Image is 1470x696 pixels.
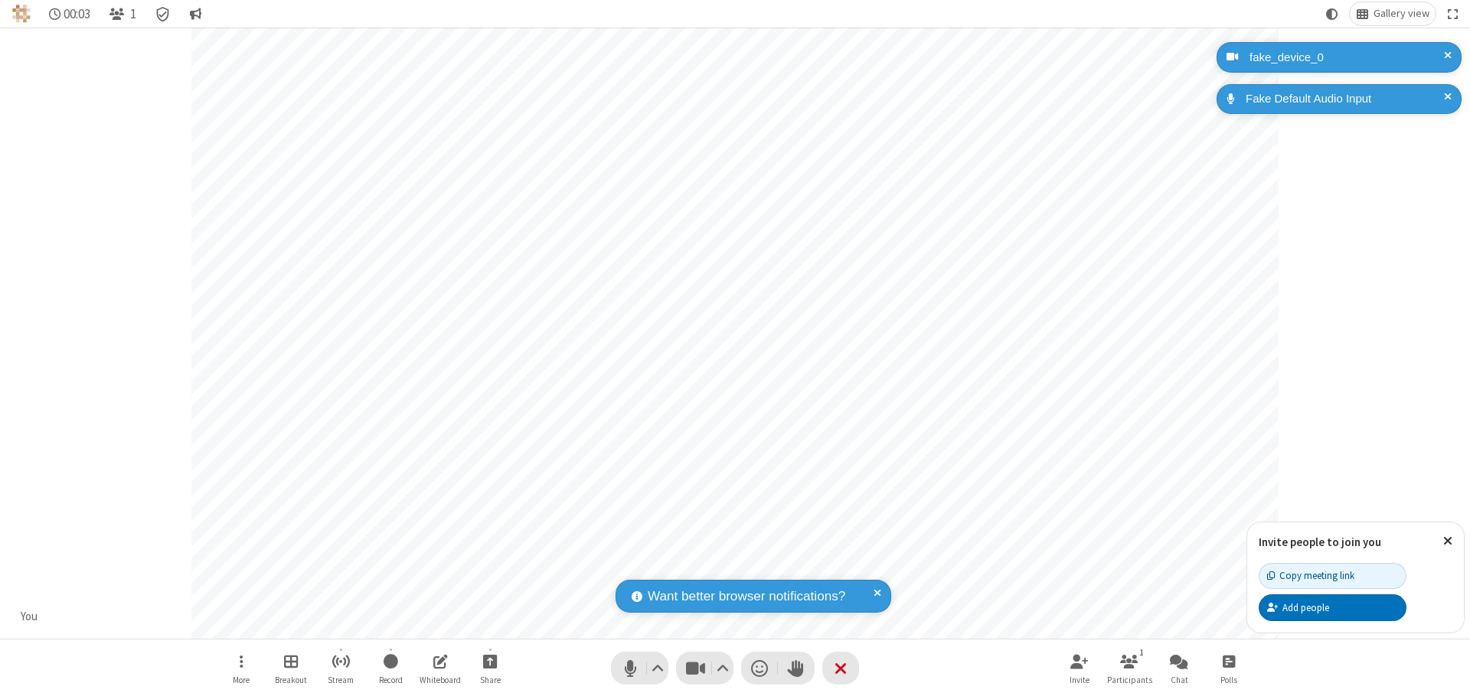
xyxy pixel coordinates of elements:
[233,675,250,685] span: More
[318,646,364,690] button: Start streaming
[103,2,142,25] button: Open participant list
[1171,675,1188,685] span: Chat
[1107,675,1152,685] span: Participants
[1244,49,1450,67] div: fake_device_0
[1220,675,1237,685] span: Polls
[1259,563,1406,589] button: Copy meeting link
[367,646,413,690] button: Start recording
[43,2,97,25] div: Timer
[268,646,314,690] button: Manage Breakout Rooms
[417,646,463,690] button: Open shared whiteboard
[778,652,815,685] button: Raise hand
[379,675,403,685] span: Record
[822,652,859,685] button: End or leave meeting
[1374,8,1429,20] span: Gallery view
[611,652,668,685] button: Mute (⌘+Shift+A)
[713,652,733,685] button: Video setting
[1070,675,1089,685] span: Invite
[741,652,778,685] button: Send a reaction
[1259,594,1406,620] button: Add people
[218,646,264,690] button: Open menu
[420,675,461,685] span: Whiteboard
[1267,568,1354,583] div: Copy meeting link
[328,675,354,685] span: Stream
[1259,535,1381,549] label: Invite people to join you
[467,646,513,690] button: Start sharing
[149,2,178,25] div: Meeting details Encryption enabled
[676,652,733,685] button: Stop video (⌘+Shift+V)
[1350,2,1436,25] button: Change layout
[1442,2,1465,25] button: Fullscreen
[275,675,307,685] span: Breakout
[1057,646,1102,690] button: Invite participants (⌘+Shift+I)
[1135,646,1148,659] div: 1
[1240,90,1450,108] div: Fake Default Audio Input
[648,587,845,607] span: Want better browser notifications?
[15,608,44,626] div: You
[1156,646,1202,690] button: Open chat
[648,652,668,685] button: Audio settings
[1432,522,1464,560] button: Close popover
[130,7,136,21] span: 1
[1106,646,1152,690] button: Open participant list
[1320,2,1344,25] button: Using system theme
[64,7,90,21] span: 00:03
[1206,646,1252,690] button: Open poll
[480,675,501,685] span: Share
[183,2,207,25] button: Conversation
[12,5,31,23] img: QA Selenium DO NOT DELETE OR CHANGE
